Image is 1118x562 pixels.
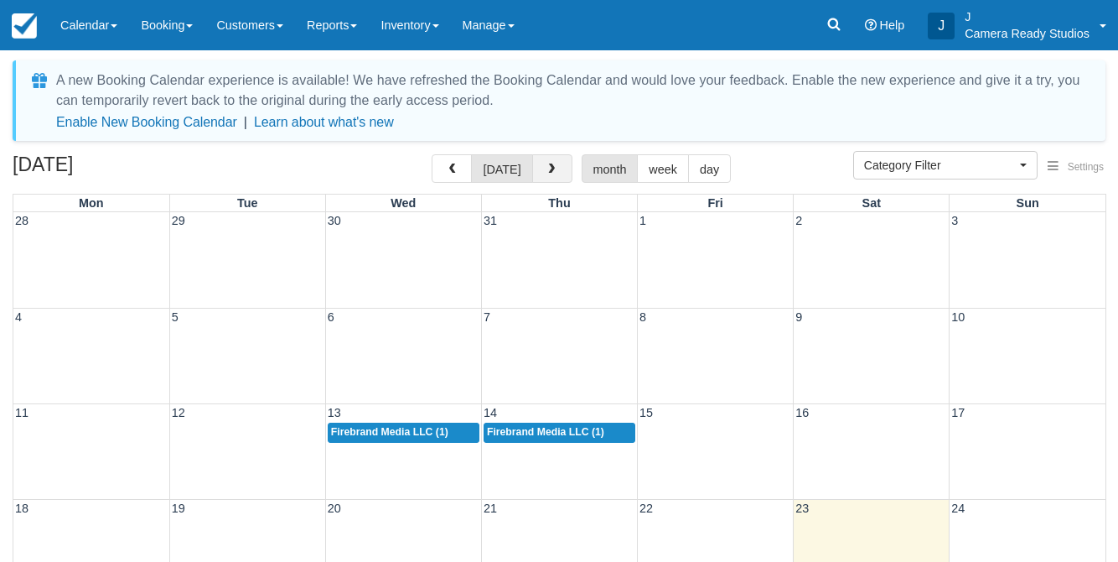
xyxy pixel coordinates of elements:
[862,196,881,210] span: Sat
[13,154,225,185] h2: [DATE]
[638,502,655,515] span: 22
[170,502,187,515] span: 19
[331,426,448,438] span: Firebrand Media LLC (1)
[237,196,258,210] span: Tue
[794,310,804,324] span: 9
[326,406,343,419] span: 13
[1038,155,1114,180] button: Settings
[688,154,731,183] button: day
[484,423,635,443] a: Firebrand Media LLC (1)
[471,154,532,183] button: [DATE]
[638,310,648,324] span: 8
[487,426,604,438] span: Firebrand Media LLC (1)
[794,502,810,515] span: 23
[950,310,966,324] span: 10
[326,502,343,515] span: 20
[880,18,905,32] span: Help
[950,214,960,227] span: 3
[637,154,689,183] button: week
[864,157,1016,174] span: Category Filter
[950,502,966,515] span: 24
[865,19,877,31] i: Help
[482,310,492,324] span: 7
[1068,161,1104,173] span: Settings
[707,196,722,210] span: Fri
[1017,196,1039,210] span: Sun
[13,502,30,515] span: 18
[13,310,23,324] span: 4
[170,406,187,419] span: 12
[170,214,187,227] span: 29
[582,154,639,183] button: month
[56,114,237,131] button: Enable New Booking Calendar
[965,8,1090,25] p: J
[965,25,1090,42] p: Camera Ready Studios
[326,310,336,324] span: 6
[548,196,570,210] span: Thu
[326,214,343,227] span: 30
[794,406,810,419] span: 16
[794,214,804,227] span: 2
[12,13,37,39] img: checkfront-main-nav-mini-logo.png
[853,151,1038,180] button: Category Filter
[79,196,104,210] span: Mon
[56,70,1085,111] div: A new Booking Calendar experience is available! We have refreshed the Booking Calendar and would ...
[244,115,247,129] span: |
[170,310,180,324] span: 5
[254,115,394,129] a: Learn about what's new
[13,214,30,227] span: 28
[638,406,655,419] span: 15
[638,214,648,227] span: 1
[328,423,479,443] a: Firebrand Media LLC (1)
[482,502,499,515] span: 21
[13,406,30,419] span: 11
[482,214,499,227] span: 31
[928,13,955,39] div: J
[950,406,966,419] span: 17
[391,196,416,210] span: Wed
[482,406,499,419] span: 14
